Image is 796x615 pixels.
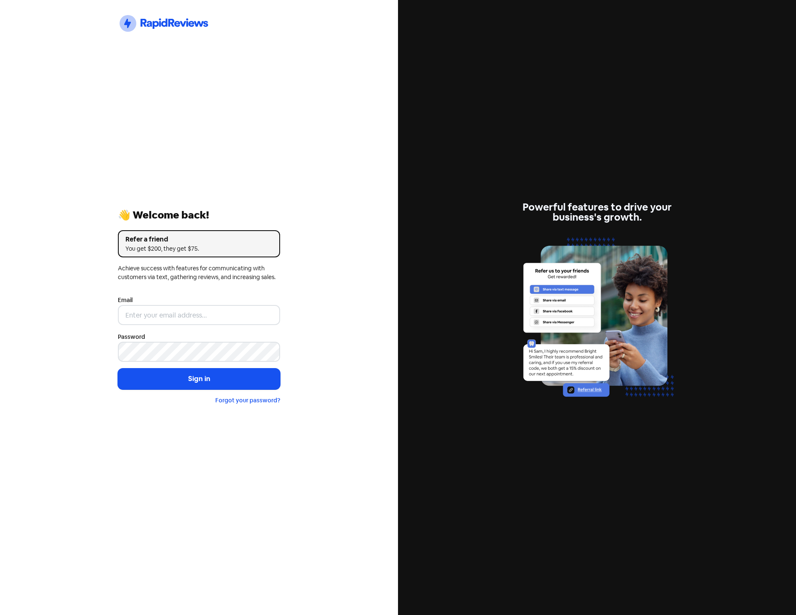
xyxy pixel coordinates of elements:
[215,396,280,404] a: Forgot your password?
[118,305,280,325] input: Enter your email address...
[516,232,678,412] img: referrals
[118,296,133,305] label: Email
[125,234,273,244] div: Refer a friend
[118,368,280,389] button: Sign in
[118,264,280,282] div: Achieve success with features for communicating with customers via text, gathering reviews, and i...
[118,210,280,220] div: 👋 Welcome back!
[516,202,678,222] div: Powerful features to drive your business's growth.
[125,244,273,253] div: You get $200, they get $75.
[118,333,145,341] label: Password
